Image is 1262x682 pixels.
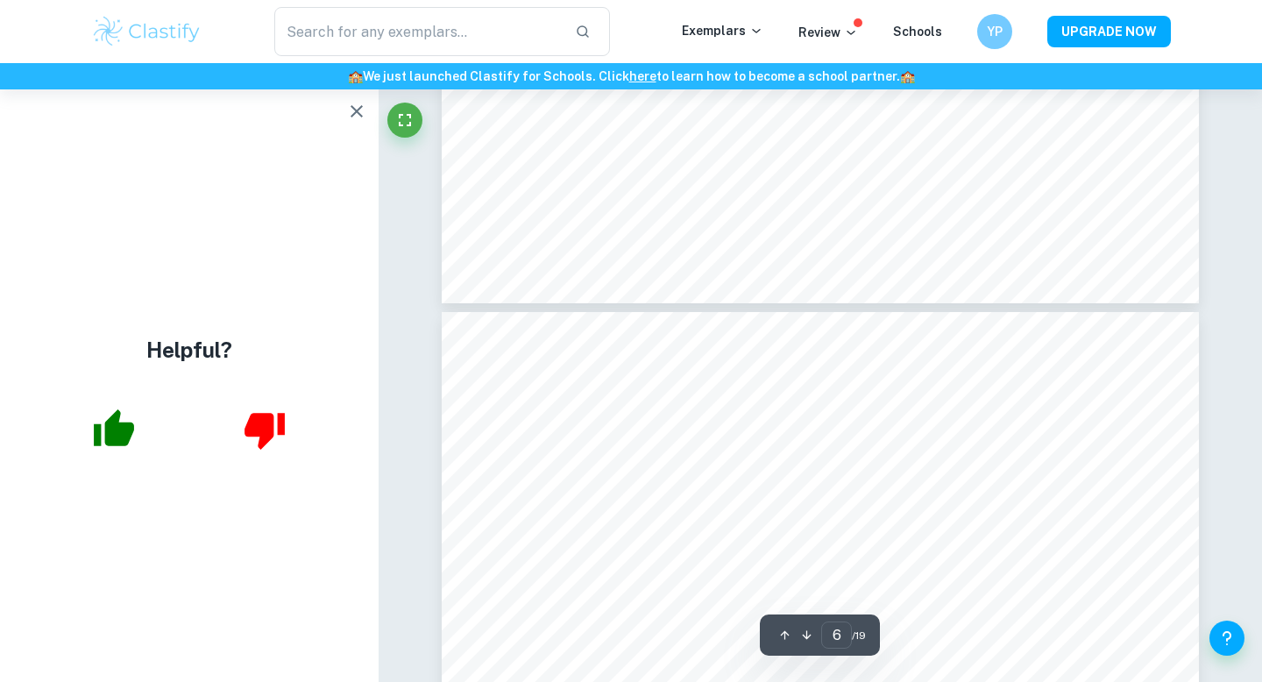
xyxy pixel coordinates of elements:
[348,69,363,83] span: 🏫
[274,7,561,56] input: Search for any exemplars...
[387,103,422,138] button: Fullscreen
[977,14,1012,49] button: YP
[1047,16,1171,47] button: UPGRADE NOW
[798,23,858,42] p: Review
[900,69,915,83] span: 🏫
[146,334,232,366] h4: Helpful?
[629,69,656,83] a: here
[893,25,942,39] a: Schools
[852,628,866,643] span: / 19
[682,21,763,40] p: Exemplars
[985,22,1005,41] h6: YP
[91,14,202,49] img: Clastify logo
[4,67,1258,86] h6: We just launched Clastify for Schools. Click to learn how to become a school partner.
[1209,621,1244,656] button: Help and Feedback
